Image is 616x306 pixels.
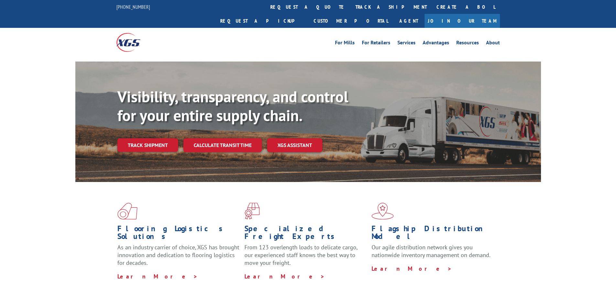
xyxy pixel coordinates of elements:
a: XGS ASSISTANT [267,138,322,152]
h1: Flagship Distribution Model [372,225,494,244]
img: xgs-icon-focused-on-flooring-red [244,203,260,220]
a: Customer Portal [309,14,393,28]
a: Learn More > [372,265,452,272]
a: For Retailers [362,40,390,47]
b: Visibility, transparency, and control for your entire supply chain. [117,86,348,125]
span: As an industry carrier of choice, XGS has brought innovation and dedication to flooring logistics... [117,244,239,266]
a: For Mills [335,40,355,47]
a: Track shipment [117,138,178,152]
a: Learn More > [117,273,198,280]
a: Resources [456,40,479,47]
img: xgs-icon-flagship-distribution-model-red [372,203,394,220]
h1: Flooring Logistics Solutions [117,225,240,244]
a: Learn More > [244,273,325,280]
a: About [486,40,500,47]
a: Services [397,40,416,47]
a: [PHONE_NUMBER] [116,4,150,10]
a: Request a pickup [215,14,309,28]
h1: Specialized Freight Experts [244,225,367,244]
a: Agent [393,14,425,28]
p: From 123 overlength loads to delicate cargo, our experienced staff knows the best way to move you... [244,244,367,272]
a: Join Our Team [425,14,500,28]
a: Calculate transit time [183,138,262,152]
img: xgs-icon-total-supply-chain-intelligence-red [117,203,137,220]
span: Our agile distribution network gives you nationwide inventory management on demand. [372,244,491,259]
a: Advantages [423,40,449,47]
